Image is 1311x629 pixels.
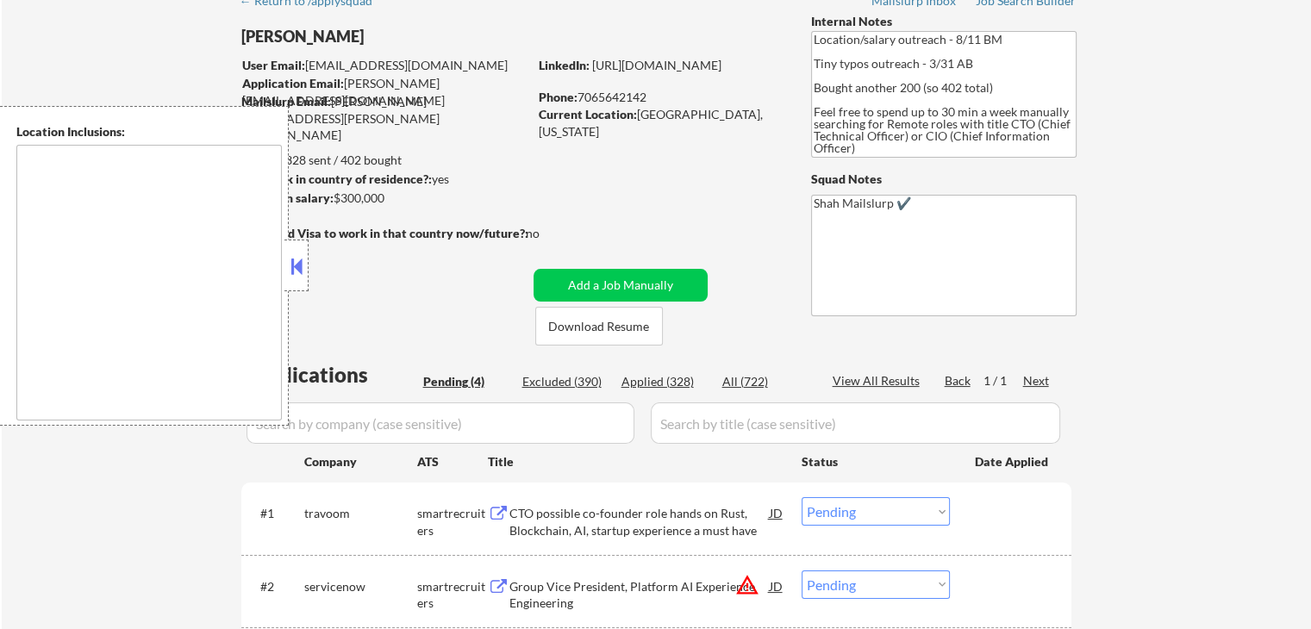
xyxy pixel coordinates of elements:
[240,171,432,186] strong: Can work in country of residence?:
[304,505,417,522] div: travoom
[241,26,596,47] div: [PERSON_NAME]
[526,225,575,242] div: no
[242,76,344,90] strong: Application Email:
[768,497,785,528] div: JD
[417,578,488,612] div: smartrecruiters
[247,402,634,444] input: Search by company (case sensitive)
[539,107,637,121] strong: Current Location:
[241,226,528,240] strong: Will need Visa to work in that country now/future?:
[811,13,1077,30] div: Internal Notes
[651,402,1060,444] input: Search by title (case sensitive)
[535,307,663,346] button: Download Resume
[260,578,290,595] div: #2
[522,373,609,390] div: Excluded (390)
[945,372,972,389] div: Back
[242,57,528,74] div: [EMAIL_ADDRESS][DOMAIN_NAME]
[304,578,417,595] div: servicenow
[768,570,785,601] div: JD
[592,58,721,72] a: [URL][DOMAIN_NAME]
[304,453,417,470] div: Company
[811,171,1077,188] div: Squad Notes
[539,90,577,104] strong: Phone:
[240,171,522,188] div: yes
[241,93,528,144] div: [PERSON_NAME][EMAIL_ADDRESS][PERSON_NAME][DOMAIN_NAME]
[539,106,783,140] div: [GEOGRAPHIC_DATA], [US_STATE]
[247,364,417,385] div: Applications
[417,505,488,539] div: smartrecruiters
[240,152,528,169] div: 328 sent / 402 bought
[735,573,759,597] button: warning_amber
[16,123,282,140] div: Location Inclusions:
[802,445,950,476] div: Status
[240,190,528,207] div: $300,000
[983,372,1023,389] div: 1 / 1
[975,453,1051,470] div: Date Applied
[241,94,331,109] strong: Mailslurp Email:
[488,453,785,470] div: Title
[242,75,528,109] div: [PERSON_NAME][EMAIL_ADDRESS][DOMAIN_NAME]
[539,58,590,72] strong: LinkedIn:
[1023,372,1051,389] div: Next
[722,373,808,390] div: All (722)
[260,505,290,522] div: #1
[534,269,708,302] button: Add a Job Manually
[509,578,770,612] div: Group Vice President, Platform AI Experience Engineering
[509,505,770,539] div: CTO possible co-founder role hands on Rust, Blockchain, AI, startup experience a must have
[242,58,305,72] strong: User Email:
[417,453,488,470] div: ATS
[621,373,708,390] div: Applied (328)
[833,372,925,389] div: View All Results
[539,89,783,106] div: 7065642142
[423,373,509,390] div: Pending (4)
